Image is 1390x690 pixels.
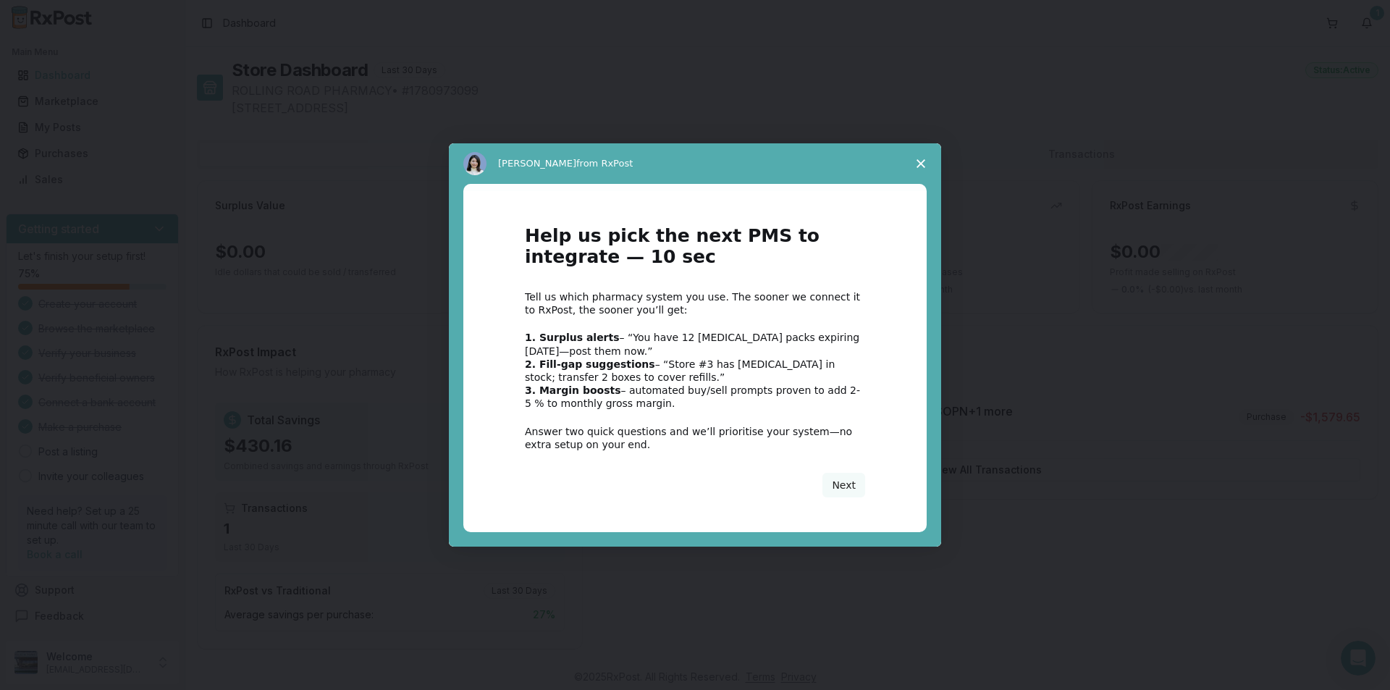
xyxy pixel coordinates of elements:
[525,331,865,357] div: – “You have 12 [MEDICAL_DATA] packs expiring [DATE]—post them now.”
[525,384,865,410] div: – automated buy/sell prompts proven to add 2-5 % to monthly gross margin.
[822,473,865,497] button: Next
[525,290,865,316] div: Tell us which pharmacy system you use. The sooner we connect it to RxPost, the sooner you’ll get:
[525,425,865,451] div: Answer two quick questions and we’ll prioritise your system—no extra setup on your end.
[525,226,865,276] h1: Help us pick the next PMS to integrate — 10 sec
[576,158,633,169] span: from RxPost
[525,332,620,343] b: 1. Surplus alerts
[901,143,941,184] span: Close survey
[498,158,576,169] span: [PERSON_NAME]
[525,358,655,370] b: 2. Fill-gap suggestions
[525,384,621,396] b: 3. Margin boosts
[463,152,486,175] img: Profile image for Alice
[525,358,865,384] div: – “Store #3 has [MEDICAL_DATA] in stock; transfer 2 boxes to cover refills.”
